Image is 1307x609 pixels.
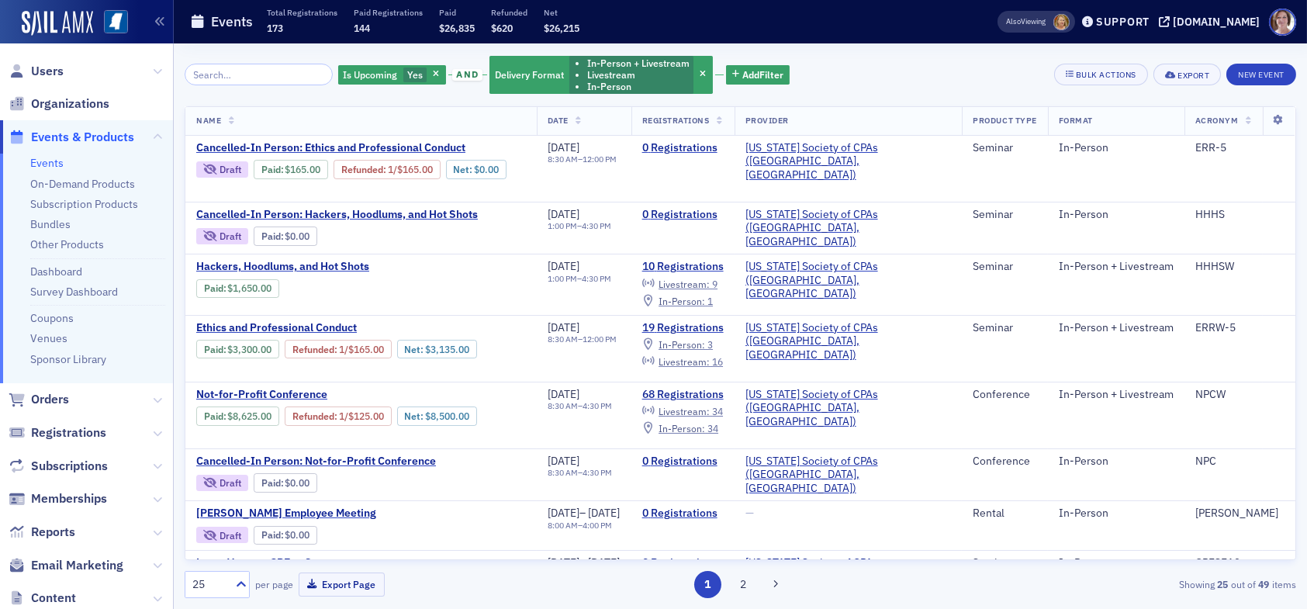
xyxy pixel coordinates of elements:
[30,311,74,325] a: Coupons
[261,529,285,541] span: :
[548,320,579,334] span: [DATE]
[548,334,617,344] div: –
[1054,64,1148,85] button: Bulk Actions
[439,22,475,34] span: $26,835
[407,68,423,81] span: Yes
[31,424,106,441] span: Registrations
[1226,64,1296,85] button: New Event
[9,391,69,408] a: Orders
[659,355,710,368] span: Livestream :
[583,467,612,478] time: 4:30 PM
[9,129,134,146] a: Events & Products
[642,422,718,434] a: In-Person: 34
[745,141,952,182] span: Mississippi Society of CPAs (Ridgeland, MS)
[448,69,487,81] button: and
[9,590,76,607] a: Content
[548,506,579,520] span: [DATE]
[1195,321,1285,335] div: ERRW-5
[548,274,611,284] div: –
[587,69,690,81] li: Livestream
[344,68,398,81] span: Is Upcoming
[973,321,1036,335] div: Seminar
[548,259,579,273] span: [DATE]
[196,260,457,274] span: Hackers, Hoodlums, and Hot Shots
[31,391,69,408] span: Orders
[397,164,433,175] span: $165.00
[31,95,109,112] span: Organizations
[548,273,577,284] time: 1:00 PM
[254,227,317,245] div: Paid: 0 - $0
[220,165,241,174] div: Draft
[196,228,248,244] div: Draft
[30,156,64,170] a: Events
[712,405,723,417] span: 34
[285,529,310,541] span: $0.00
[642,295,713,307] a: In-Person: 1
[196,208,478,222] a: Cancelled-In Person: Hackers, Hoodlums, and Hot Shots
[285,407,391,425] div: Refunded: 73 - $862500
[1269,9,1296,36] span: Profile
[495,68,564,81] span: Delivery Format
[30,352,106,366] a: Sponsor Library
[285,230,310,242] span: $0.00
[745,556,952,597] span: Mississippi Society of CPAs (Ridgeland, MS)
[707,338,713,351] span: 3
[582,220,611,231] time: 4:30 PM
[334,160,440,178] div: Refunded: 0 - $16500
[1059,507,1174,521] div: In-Person
[1059,455,1174,469] div: In-Person
[548,467,578,478] time: 8:30 AM
[973,556,1036,570] div: Seminar
[1006,16,1021,26] div: Also
[548,507,621,521] div: –
[745,208,952,249] a: [US_STATE] Society of CPAs ([GEOGRAPHIC_DATA], [GEOGRAPHIC_DATA])
[548,468,612,478] div: –
[425,344,469,355] span: $3,135.00
[659,405,710,417] span: Livestream :
[707,295,713,307] span: 1
[228,282,272,294] span: $1,650.00
[354,7,423,18] p: Paid Registrations
[1059,388,1174,402] div: In-Person + Livestream
[1215,577,1231,591] strong: 25
[642,208,724,222] a: 0 Registrations
[1177,71,1209,80] div: Export
[261,477,285,489] span: :
[1059,208,1174,222] div: In-Person
[642,556,724,570] a: 0 Registrations
[642,355,723,368] a: Livestream: 16
[745,455,952,496] span: Mississippi Society of CPAs (Ridgeland, MS)
[973,388,1036,402] div: Conference
[712,278,717,290] span: 9
[548,115,569,126] span: Date
[1195,455,1285,469] div: NPC
[712,355,723,368] span: 16
[292,410,339,422] span: :
[220,479,241,487] div: Draft
[228,410,272,422] span: $8,625.00
[338,65,446,85] div: Yes
[548,401,612,411] div: –
[707,422,718,434] span: 34
[30,177,135,191] a: On-Demand Products
[254,473,317,492] div: Paid: 0 - $0
[254,160,328,178] div: Paid: 0 - $16500
[299,573,385,597] button: Export Page
[745,321,952,362] a: [US_STATE] Society of CPAs ([GEOGRAPHIC_DATA], [GEOGRAPHIC_DATA])
[1059,141,1174,155] div: In-Person
[474,164,499,175] span: $0.00
[1159,16,1265,27] button: [DOMAIN_NAME]
[548,154,617,164] div: –
[973,507,1036,521] div: Rental
[9,63,64,80] a: Users
[196,340,279,358] div: Paid: 22 - $330000
[583,520,612,531] time: 4:00 PM
[196,388,526,402] a: Not-for-Profit Conference
[30,265,82,279] a: Dashboard
[745,556,952,597] a: [US_STATE] Society of CPAs ([GEOGRAPHIC_DATA], [GEOGRAPHIC_DATA])
[31,590,76,607] span: Content
[425,410,469,422] span: $8,500.00
[22,11,93,36] a: SailAMX
[745,115,789,126] span: Provider
[348,410,384,422] span: $125.00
